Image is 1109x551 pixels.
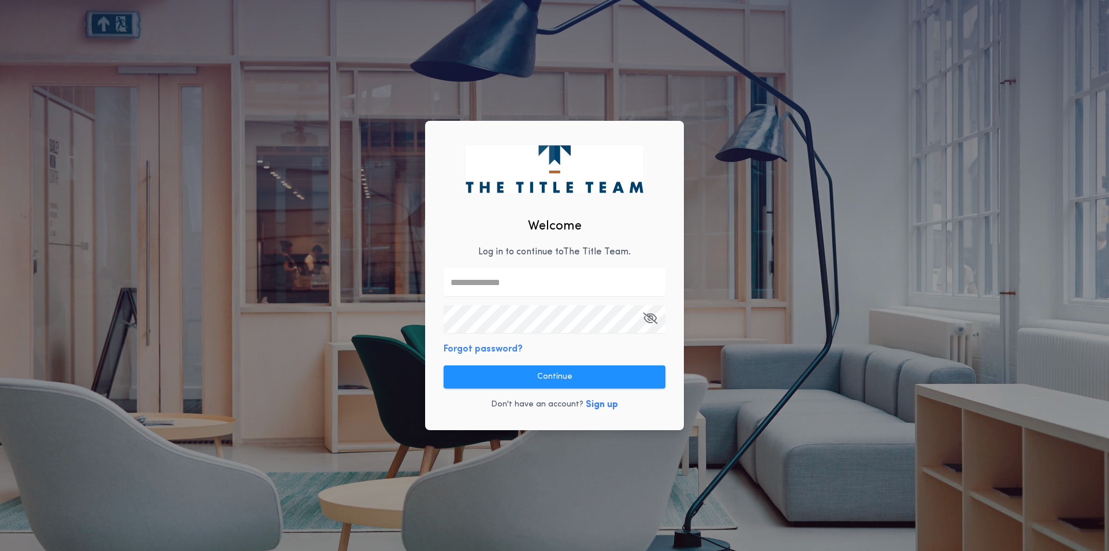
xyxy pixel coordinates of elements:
[444,365,665,389] button: Continue
[466,145,643,193] img: logo
[586,398,618,412] button: Sign up
[444,342,523,356] button: Forgot password?
[491,399,583,411] p: Don't have an account?
[478,245,631,259] p: Log in to continue to The Title Team .
[528,217,582,236] h2: Welcome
